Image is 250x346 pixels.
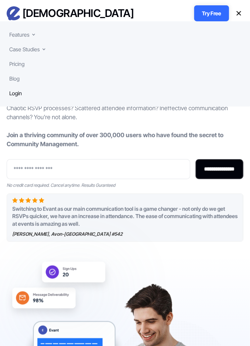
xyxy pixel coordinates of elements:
a: home [7,6,122,20]
a: Pricing [9,60,25,68]
div: Features [9,31,36,39]
a: Login [9,89,22,97]
div: menu [234,8,243,18]
div: Case Studies [9,45,40,53]
strong: Try Free [202,10,221,17]
div: Case Studies [9,45,46,53]
div: Features [9,31,30,39]
h3: [DEMOGRAPHIC_DATA] [23,7,134,20]
a: Try Free [194,5,229,21]
a: Blog [9,75,20,83]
